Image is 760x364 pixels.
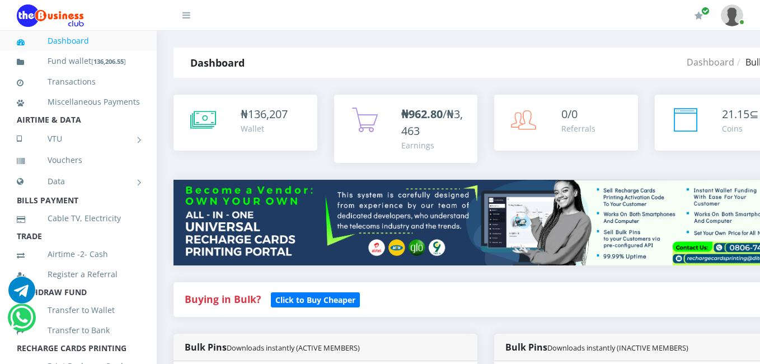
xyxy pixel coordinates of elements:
i: Renew/Upgrade Subscription [695,11,703,20]
strong: Bulk Pins [505,341,688,353]
img: Logo [17,4,84,27]
div: ₦ [241,106,288,123]
div: Coins [722,123,759,134]
a: Transfer to Bank [17,318,140,343]
b: 136,206.55 [93,57,124,66]
div: ⊆ [722,106,759,123]
img: User [721,4,743,26]
a: Register a Referral [17,262,140,287]
span: 0/0 [561,106,578,122]
strong: Bulk Pins [185,341,360,353]
span: 21.15 [722,106,749,122]
b: ₦962.80 [401,106,443,122]
a: Chat for support [8,285,35,304]
a: Airtime -2- Cash [17,241,140,267]
a: Click to Buy Cheaper [271,292,360,306]
a: Miscellaneous Payments [17,89,140,115]
span: /₦3,463 [401,106,463,138]
a: Fund wallet[136,206.55] [17,48,140,74]
span: 136,207 [248,106,288,122]
a: Vouchers [17,147,140,173]
div: Wallet [241,123,288,134]
strong: Buying in Bulk? [185,292,261,306]
span: Renew/Upgrade Subscription [701,7,710,15]
div: Referrals [561,123,595,134]
strong: Dashboard [190,56,245,69]
a: Transactions [17,69,140,95]
a: VTU [17,125,140,153]
a: ₦136,207 Wallet [173,95,317,151]
small: Downloads instantly (ACTIVE MEMBERS) [227,343,360,353]
a: Dashboard [17,28,140,54]
a: Dashboard [687,56,734,68]
a: Transfer to Wallet [17,297,140,323]
small: Downloads instantly (INACTIVE MEMBERS) [547,343,688,353]
a: Chat for support [10,312,33,331]
a: ₦962.80/₦3,463 Earnings [334,95,478,163]
a: 0/0 Referrals [494,95,638,151]
small: [ ] [91,57,126,66]
div: Earnings [401,139,467,151]
b: Click to Buy Cheaper [275,295,355,305]
a: Data [17,167,140,195]
a: Cable TV, Electricity [17,206,140,231]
